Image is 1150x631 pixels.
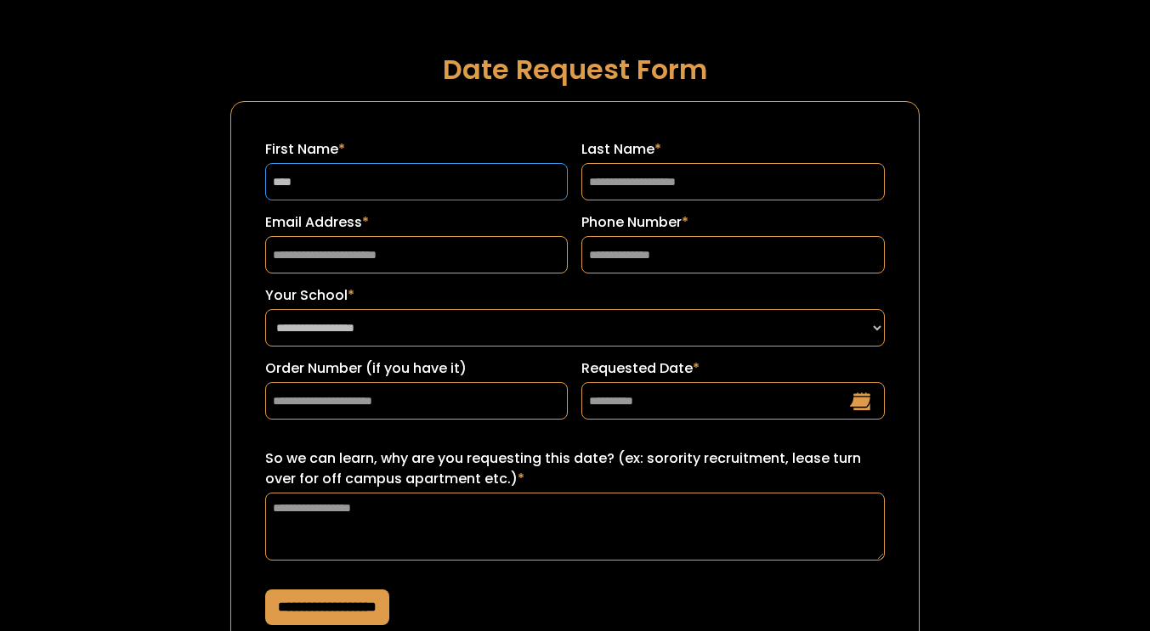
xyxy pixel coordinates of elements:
label: First Name [265,139,569,160]
label: Your School [265,285,886,306]
label: Order Number (if you have it) [265,358,569,379]
h1: Date Request Form [230,54,921,84]
label: Requested Date [581,358,885,379]
label: Phone Number [581,212,885,233]
label: Email Address [265,212,569,233]
label: So we can learn, why are you requesting this date? (ex: sorority recruitment, lease turn over for... [265,448,886,489]
label: Last Name [581,139,885,160]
